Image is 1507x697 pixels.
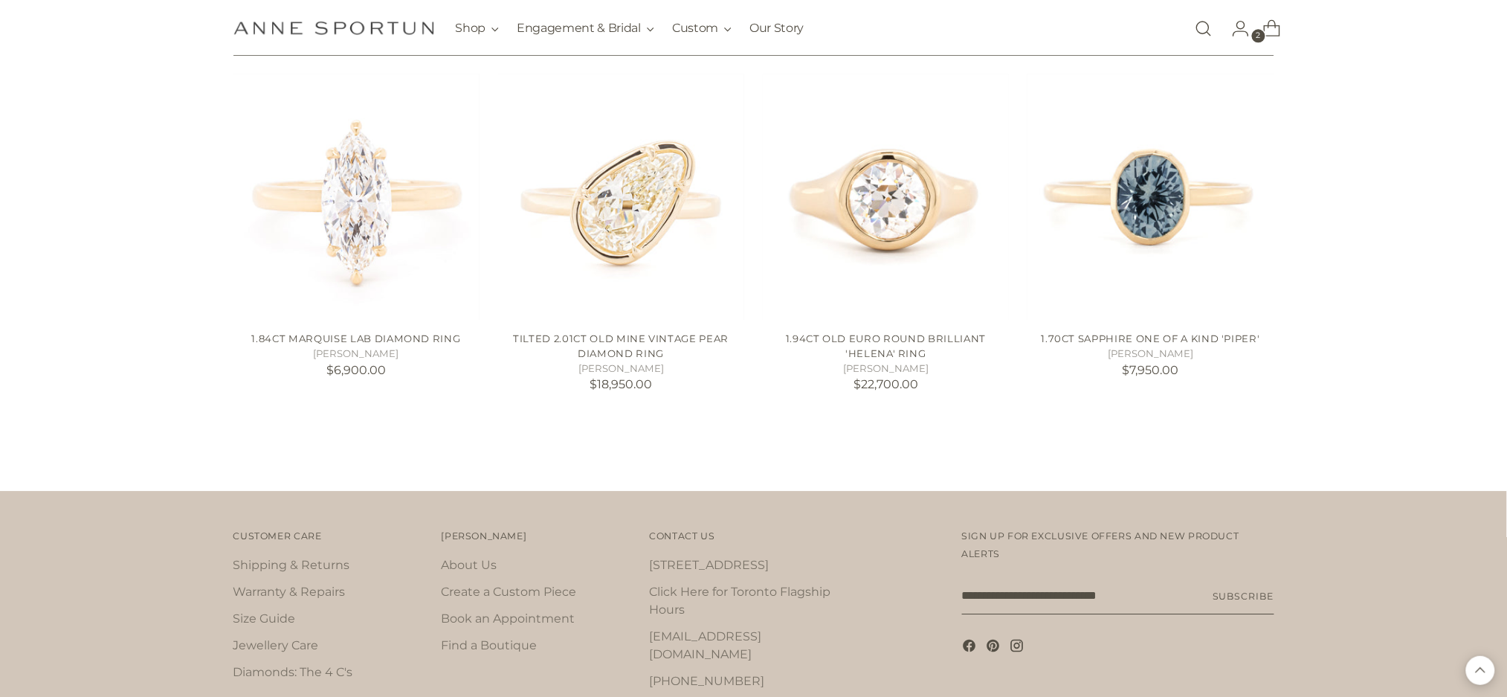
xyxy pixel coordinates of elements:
span: Sign up for exclusive offers and new product alerts [962,530,1239,559]
button: Back to top [1466,656,1495,685]
a: Click Here for Toronto Flagship Hours [650,585,831,617]
a: Diamonds: The 4 C's [233,665,353,679]
span: $7,950.00 [1123,363,1179,377]
span: $18,950.00 [590,377,652,391]
a: Open cart modal [1251,13,1281,43]
span: $6,900.00 [326,363,386,377]
span: 2 [1252,29,1265,42]
span: Customer Care [233,530,322,542]
a: Our Story [749,12,804,45]
a: Book an Appointment [442,611,575,626]
a: Size Guide [233,611,296,626]
h5: [PERSON_NAME] [763,362,1009,376]
a: Jewellery Care [233,638,319,652]
button: Custom [672,12,732,45]
a: 1.84ct Marquise Lab Diamond Ring [233,74,480,320]
a: 1.70ct Sapphire One of a Kind 'Piper' [1027,74,1274,320]
h5: [PERSON_NAME] [1027,347,1274,362]
a: Create a Custom Piece [442,585,577,599]
span: Contact Us [650,530,715,542]
a: 1.94ct Old Euro Round Brilliant 'Helena' Ring [763,74,1009,320]
a: Go to the account page [1220,13,1250,43]
a: [STREET_ADDRESS] [650,558,769,572]
button: Engagement & Bridal [517,12,654,45]
a: [EMAIL_ADDRESS][DOMAIN_NAME] [650,629,762,661]
a: Warranty & Repairs [233,585,346,599]
a: Tilted 2.01ct Old Mine Vintage Pear Diamond Ring [498,74,744,320]
a: 1.84ct Marquise Lab Diamond Ring [252,333,461,344]
h5: [PERSON_NAME] [498,362,744,376]
button: Subscribe [1213,577,1274,614]
a: Anne Sportun Fine Jewellery [233,21,434,35]
h5: [PERSON_NAME] [233,347,480,362]
span: $22,700.00 [853,377,918,391]
a: Shipping & Returns [233,558,350,572]
a: 1.70ct Sapphire One of a Kind 'Piper' [1042,333,1260,344]
button: Shop [456,12,500,45]
a: [PHONE_NUMBER] [650,674,765,688]
a: About Us [442,558,497,572]
a: Tilted 2.01ct Old Mine Vintage Pear Diamond Ring [513,333,729,359]
a: 1.94ct Old Euro Round Brilliant 'Helena' Ring [786,333,986,359]
span: [PERSON_NAME] [442,530,527,542]
a: Find a Boutique [442,638,538,652]
a: Open search modal [1189,13,1219,43]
